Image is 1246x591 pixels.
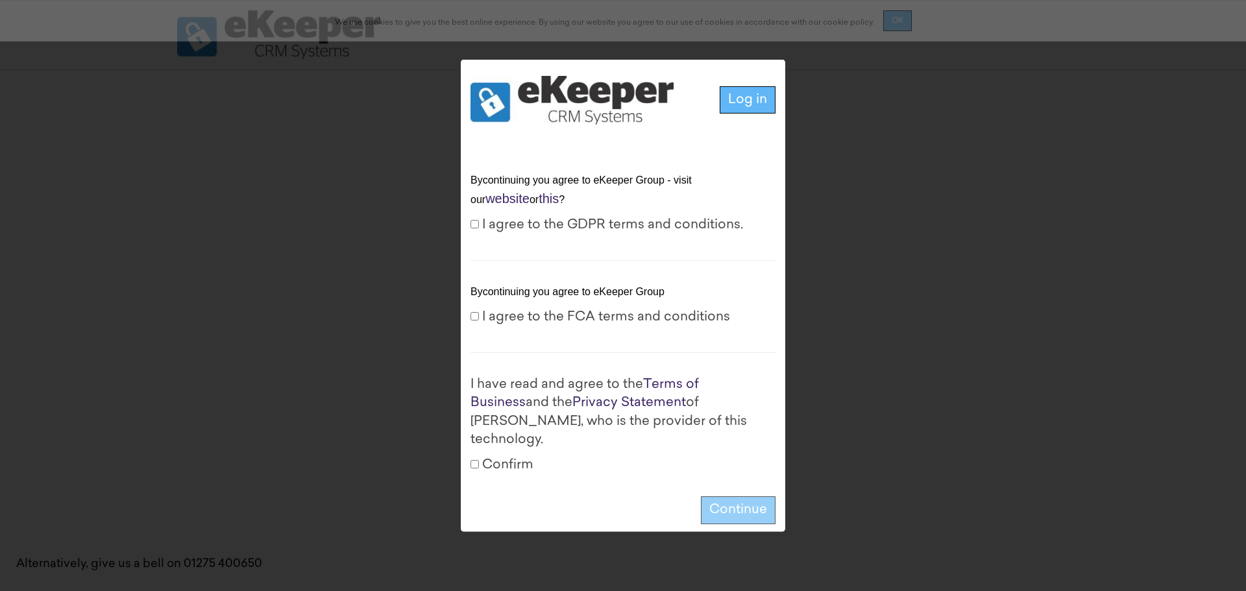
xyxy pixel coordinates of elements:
label: I agree to the FCA terms and conditions [470,308,730,327]
label: I agree to the GDPR terms and conditions. [470,215,743,234]
input: I agree to the GDPR terms and conditions. [470,219,479,228]
span: continuing you agree to eKeeper Group [483,286,668,297]
div: We use cookies to give you the best online experience. By using our website you agree to our use ... [335,13,873,29]
button: Continue [701,496,776,524]
div: I have read and agree to the and the of [PERSON_NAME], who is the provider of this technology. [470,375,776,449]
input: I agree to the FCA terms and conditions [470,312,479,320]
a: Log in [720,86,776,114]
img: eKeeper [470,75,674,124]
a: Privacy Statement [572,396,686,409]
a: website [485,191,530,206]
span: By [470,286,483,297]
span: OK [892,17,903,25]
a: this [539,191,559,206]
label: Confirm [470,456,533,475]
span: continuing you agree to eKeeper Group - visit our or ? [470,174,692,205]
input: Confirm [470,460,479,468]
span: By [470,174,483,185]
a: Terms of Business [470,378,699,409]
